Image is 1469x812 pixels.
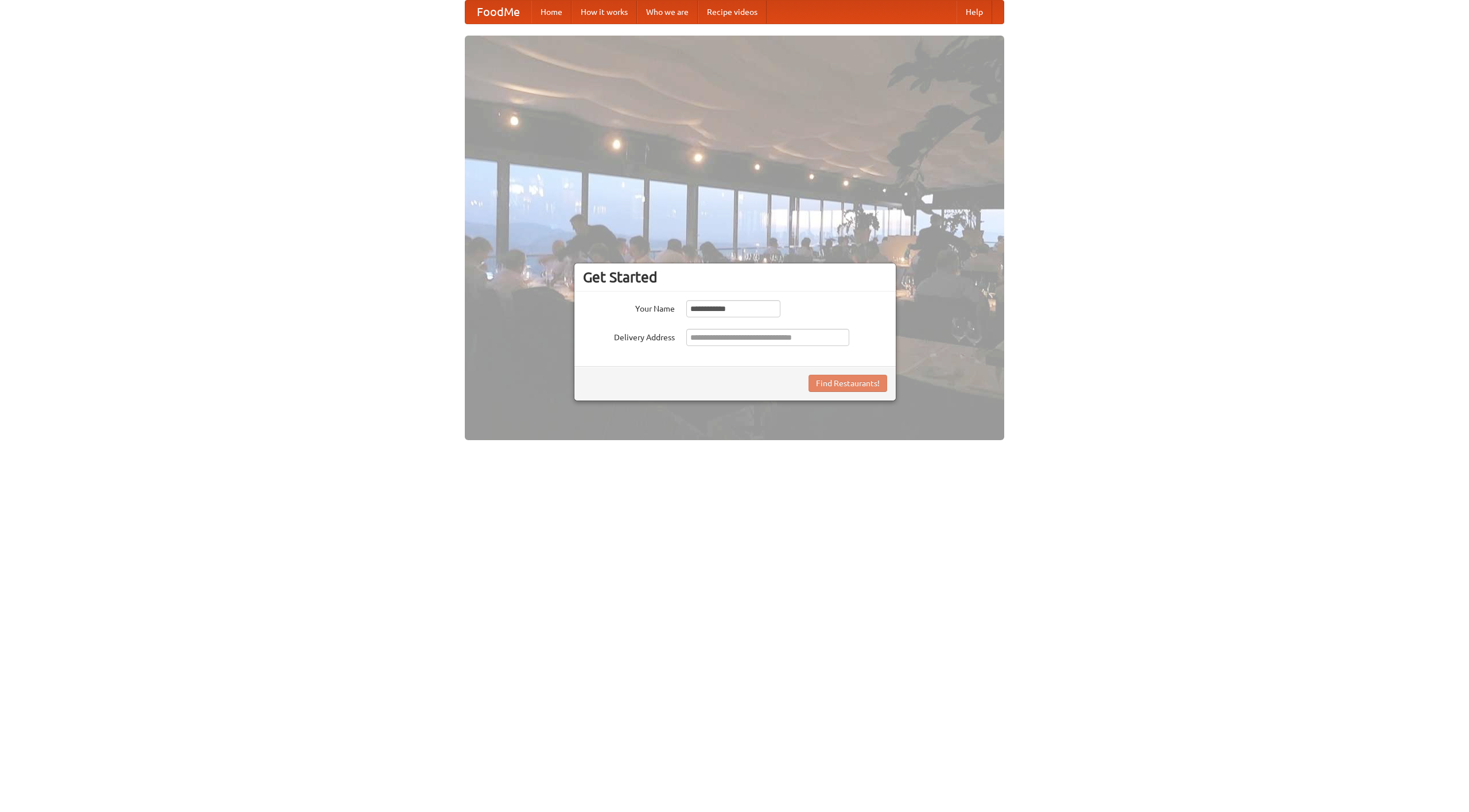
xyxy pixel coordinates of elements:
a: Home [531,1,572,24]
a: How it works [572,1,637,24]
h3: Get Started [583,269,887,286]
button: Find Restaurants! [809,375,887,392]
label: Delivery Address [583,329,675,343]
a: FoodMe [465,1,531,24]
label: Your Name [583,300,675,314]
a: Recipe videos [698,1,767,24]
a: Help [957,1,992,24]
a: Who we are [637,1,698,24]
